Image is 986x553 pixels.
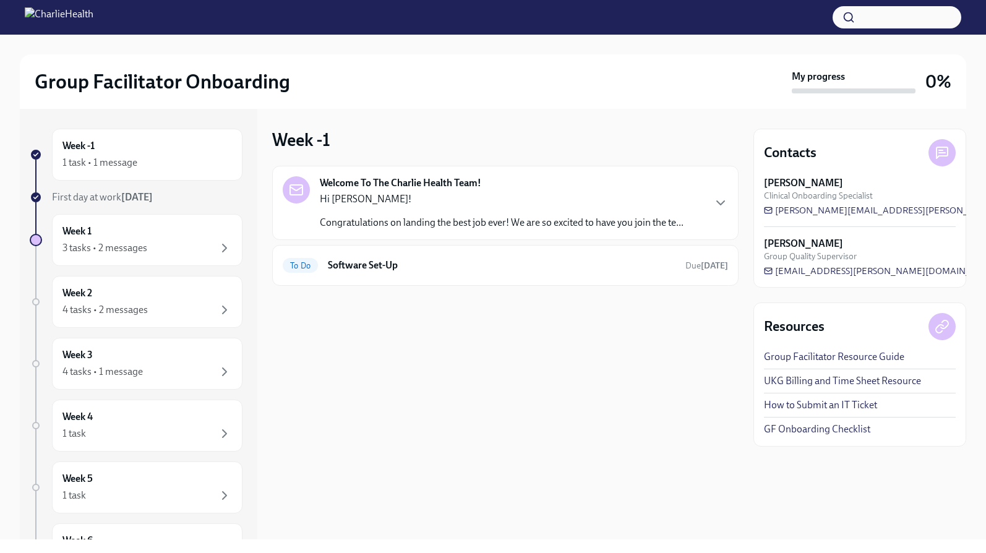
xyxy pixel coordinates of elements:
[320,192,684,206] p: Hi [PERSON_NAME]!
[764,317,825,336] h4: Resources
[272,129,330,151] h3: Week -1
[62,427,86,440] div: 1 task
[320,176,481,190] strong: Welcome To The Charlie Health Team!
[62,534,93,547] h6: Week 6
[62,472,93,486] h6: Week 5
[764,144,817,162] h4: Contacts
[328,259,675,272] h6: Software Set-Up
[925,71,951,93] h3: 0%
[685,260,728,272] span: October 8th, 2025 09:00
[283,261,318,270] span: To Do
[30,400,242,452] a: Week 41 task
[62,241,147,255] div: 3 tasks • 2 messages
[764,176,843,190] strong: [PERSON_NAME]
[52,191,153,203] span: First day at work
[25,7,93,27] img: CharlieHealth
[764,237,843,251] strong: [PERSON_NAME]
[792,70,845,84] strong: My progress
[121,191,153,203] strong: [DATE]
[62,303,148,317] div: 4 tasks • 2 messages
[283,255,728,275] a: To DoSoftware Set-UpDue[DATE]
[30,338,242,390] a: Week 34 tasks • 1 message
[62,489,86,502] div: 1 task
[30,129,242,181] a: Week -11 task • 1 message
[30,276,242,328] a: Week 24 tasks • 2 messages
[30,214,242,266] a: Week 13 tasks • 2 messages
[62,225,92,238] h6: Week 1
[764,251,857,262] span: Group Quality Supervisor
[62,139,95,153] h6: Week -1
[320,216,684,229] p: Congratulations on landing the best job ever! We are so excited to have you join the te...
[764,422,870,436] a: GF Onboarding Checklist
[701,260,728,271] strong: [DATE]
[685,260,728,271] span: Due
[764,350,904,364] a: Group Facilitator Resource Guide
[62,410,93,424] h6: Week 4
[764,374,921,388] a: UKG Billing and Time Sheet Resource
[62,156,137,169] div: 1 task • 1 message
[62,286,92,300] h6: Week 2
[35,69,290,94] h2: Group Facilitator Onboarding
[30,191,242,204] a: First day at work[DATE]
[62,365,143,379] div: 4 tasks • 1 message
[62,348,93,362] h6: Week 3
[30,461,242,513] a: Week 51 task
[764,190,873,202] span: Clinical Onboarding Specialist
[764,398,877,412] a: How to Submit an IT Ticket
